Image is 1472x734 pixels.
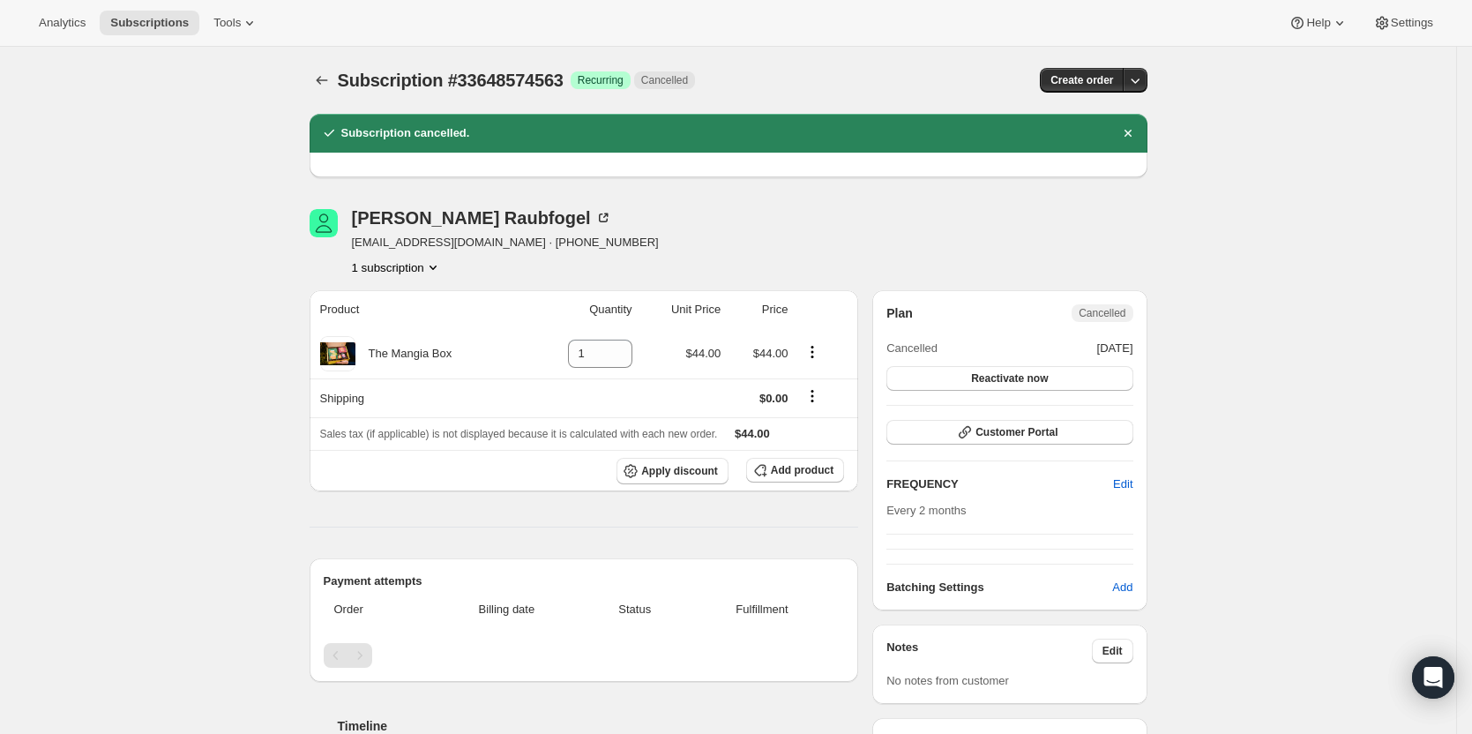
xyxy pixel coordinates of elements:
[886,504,966,517] span: Every 2 months
[886,639,1092,663] h3: Notes
[1113,476,1132,493] span: Edit
[352,258,442,276] button: Product actions
[886,304,913,322] h2: Plan
[213,16,241,30] span: Tools
[310,290,527,329] th: Product
[1050,73,1113,87] span: Create order
[746,458,844,483] button: Add product
[324,573,845,590] h2: Payment attempts
[798,342,826,362] button: Product actions
[324,590,430,629] th: Order
[1102,470,1143,498] button: Edit
[110,16,189,30] span: Subscriptions
[352,209,612,227] div: [PERSON_NAME] Raubfogel
[310,378,527,417] th: Shipping
[759,392,788,405] span: $0.00
[352,234,659,251] span: [EMAIL_ADDRESS][DOMAIN_NAME] · [PHONE_NUMBER]
[1391,16,1433,30] span: Settings
[1097,340,1133,357] span: [DATE]
[527,290,637,329] th: Quantity
[1278,11,1358,35] button: Help
[1102,573,1143,602] button: Add
[753,347,788,360] span: $44.00
[310,209,338,237] span: Brandi Raubfogel
[886,476,1113,493] h2: FREQUENCY
[590,601,680,618] span: Status
[771,463,833,477] span: Add product
[641,464,718,478] span: Apply discount
[1363,11,1444,35] button: Settings
[578,73,624,87] span: Recurring
[100,11,199,35] button: Subscriptions
[975,425,1057,439] span: Customer Portal
[886,674,1009,687] span: No notes from customer
[886,579,1112,596] h6: Batching Settings
[691,601,833,618] span: Fulfillment
[338,71,564,90] span: Subscription #33648574563
[1412,656,1454,699] div: Open Intercom Messenger
[203,11,269,35] button: Tools
[320,428,718,440] span: Sales tax (if applicable) is not displayed because it is calculated with each new order.
[886,366,1132,391] button: Reactivate now
[735,427,770,440] span: $44.00
[341,124,470,142] h2: Subscription cancelled.
[638,290,727,329] th: Unit Price
[1040,68,1124,93] button: Create order
[355,345,452,363] div: The Mangia Box
[324,643,845,668] nav: Pagination
[616,458,729,484] button: Apply discount
[726,290,793,329] th: Price
[1102,644,1123,658] span: Edit
[886,340,938,357] span: Cancelled
[798,386,826,406] button: Shipping actions
[1116,121,1140,146] button: Dismiss notification
[28,11,96,35] button: Analytics
[434,601,579,618] span: Billing date
[641,73,688,87] span: Cancelled
[1092,639,1133,663] button: Edit
[39,16,86,30] span: Analytics
[1079,306,1125,320] span: Cancelled
[886,420,1132,445] button: Customer Portal
[685,347,721,360] span: $44.00
[1112,579,1132,596] span: Add
[971,371,1048,386] span: Reactivate now
[1306,16,1330,30] span: Help
[310,68,334,93] button: Subscriptions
